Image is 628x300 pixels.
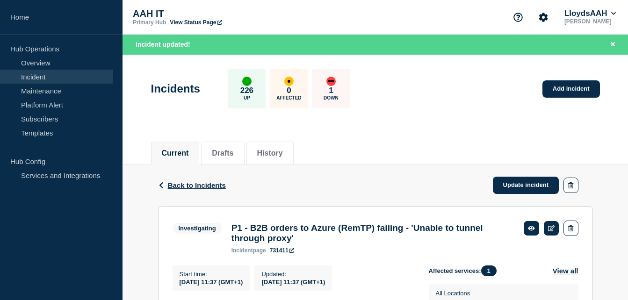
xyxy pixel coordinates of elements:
[180,271,243,278] p: Start time :
[162,149,189,157] button: Current
[240,86,253,95] p: 226
[170,19,222,26] a: View Status Page
[563,9,618,18] button: LloydsAAH
[231,223,514,243] h3: P1 - B2B orders to Azure (RemTP) failing - 'Unable to tunnel through proxy'
[493,177,559,194] a: Update incident
[136,41,190,48] span: Incident updated!
[508,7,528,27] button: Support
[429,265,501,276] span: Affected services:
[180,279,243,286] span: [DATE] 11:37 (GMT+1)
[242,77,252,86] div: up
[326,77,336,86] div: down
[563,18,618,25] p: [PERSON_NAME]
[534,7,553,27] button: Account settings
[284,77,294,86] div: affected
[133,8,320,19] p: AAH IT
[324,95,339,100] p: Down
[151,82,200,95] h1: Incidents
[257,149,283,157] button: History
[553,265,578,276] button: View all
[173,223,222,234] span: Investigating
[133,19,166,26] p: Primary Hub
[231,247,266,254] p: page
[244,95,250,100] p: Up
[436,290,498,297] p: All Locations
[287,86,291,95] p: 0
[542,80,600,98] a: Add incident
[231,247,253,254] span: incident
[481,265,497,276] span: 1
[270,247,294,254] a: 731411
[168,181,226,189] span: Back to Incidents
[607,39,619,50] button: Close banner
[261,271,325,278] p: Updated :
[276,95,301,100] p: Affected
[329,86,333,95] p: 1
[158,181,226,189] button: Back to Incidents
[212,149,233,157] button: Drafts
[261,278,325,286] div: [DATE] 11:37 (GMT+1)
